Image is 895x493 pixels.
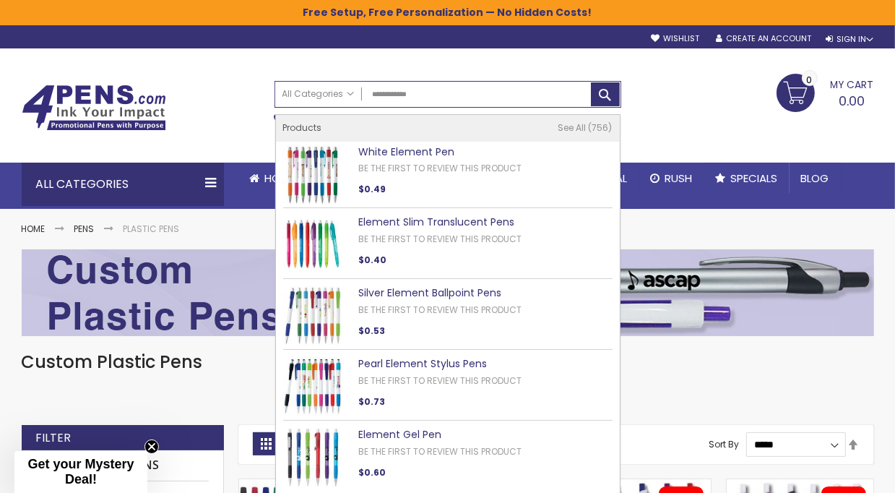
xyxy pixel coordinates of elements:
a: Pearl Element Stylus Pens [358,356,487,371]
span: $0.60 [358,466,386,479]
a: Element Gel Pen [358,427,441,442]
a: Pens [74,223,95,235]
span: 0.00 [839,92,865,110]
a: Be the first to review this product [358,233,522,245]
div: All Categories [22,163,224,206]
a: Belfast B Value Stick Pen [239,479,386,491]
label: Sort By [709,438,739,450]
span: $0.49 [358,183,386,195]
a: All Categories [275,82,362,106]
strong: Grid [253,432,280,455]
a: 0.00 0 [777,74,874,110]
a: Home [238,163,306,194]
img: Plastic Pens [22,249,874,336]
a: Be the first to review this product [358,162,522,174]
span: $0.53 [358,325,385,337]
strong: Plastic Pens [124,223,180,235]
a: Create an Account [716,33,811,44]
span: All Categories [282,88,355,100]
div: Free shipping on pen orders over $199 [500,108,621,137]
img: 4Pens Custom Pens and Promotional Products [22,85,166,131]
span: $0.73 [358,395,385,408]
a: Wishlist [651,33,699,44]
a: Oak Pen [727,479,873,491]
span: Products [283,121,322,134]
a: Home [22,223,46,235]
img: Pearl Element Stylus Pens [283,357,342,416]
span: Rush [665,171,693,186]
a: White Element Pen [358,145,454,159]
strong: Filter [36,430,72,446]
span: Get your Mystery Deal! [27,457,134,486]
div: Sign In [826,34,873,45]
img: Silver Element Ballpoint Pens [283,286,342,346]
a: Be the first to review this product [358,304,522,316]
a: Rush [639,163,704,194]
a: Blog [790,163,841,194]
a: Be the first to review this product [358,445,522,458]
a: See All 756 [558,122,613,134]
h1: Custom Plastic Pens [22,351,874,374]
iframe: Google Customer Reviews [776,454,895,493]
span: Home [265,171,295,186]
a: Be the first to review this product [358,374,522,387]
a: Oak Pen Solid [564,479,711,491]
span: 756 [589,121,613,134]
img: Element Gel Pen [283,428,342,487]
div: Get your Mystery Deal!Close teaser [14,451,147,493]
a: Element Slim Translucent Pens [358,215,514,229]
span: 0 [807,73,813,87]
button: Close teaser [144,440,159,454]
span: $0.40 [358,254,386,266]
img: Element Slim Translucent Pens [283,215,342,275]
a: Silver Element Ballpoint Pens [358,286,501,300]
img: White Element Pen [283,145,342,205]
span: See All [558,121,587,134]
span: Specials [731,171,778,186]
span: Blog [801,171,829,186]
a: Specials [704,163,790,194]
